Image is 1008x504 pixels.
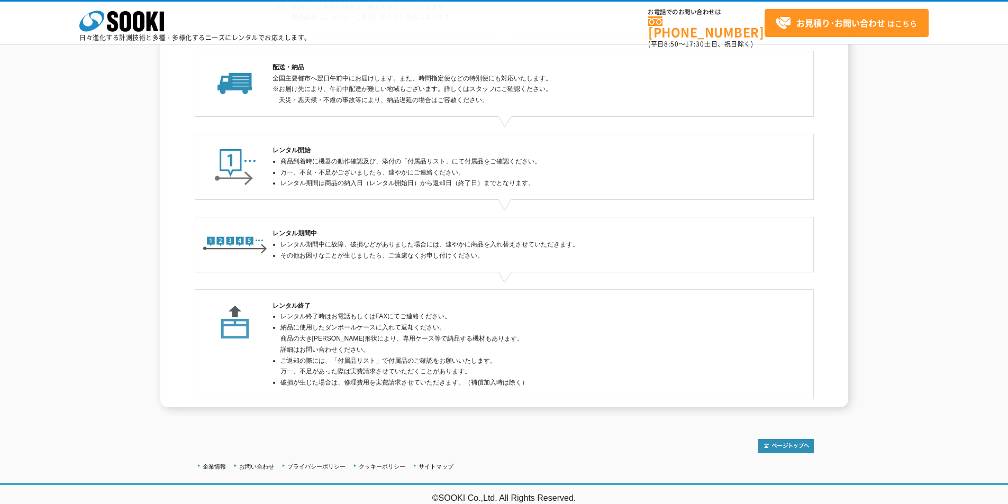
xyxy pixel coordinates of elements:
[280,250,736,261] li: その他お困りなことが生じましたら、ご遠慮なくお申し付けください。
[765,9,929,37] a: お見積り･お問い合わせはこちら
[279,84,736,106] p: ※お届け先により、午前中配達が難しい地域もございます。詳しくはスタッフにご確認ください。 天災・悪天候・不慮の事故等により、納品遅延の場合はご容赦ください。
[79,34,311,41] p: 日々進化する計測技術と多種・多様化するニーズにレンタルでお応えします。
[419,463,453,470] a: サイトマップ
[273,300,736,311] h2: レンタル終了
[648,39,753,49] span: (平日 ～ 土日、祝日除く)
[203,300,268,341] img: レンタル終了
[280,311,736,322] li: レンタル終了時はお電話もしくはFAXにてご連絡ください。
[239,463,274,470] a: お問い合わせ
[287,463,346,470] a: プライバシーポリシー
[758,439,814,453] img: トップページへ
[273,228,736,239] h2: レンタル期間中
[203,145,268,186] img: レンタル開始
[203,62,268,96] img: 配送・納品
[648,16,765,38] a: [PHONE_NUMBER]
[203,228,268,258] img: レンタル期間中
[273,145,736,156] h2: レンタル開始
[280,167,736,178] li: 万一、不良・不足がございましたら、速やかにご連絡ください。
[280,156,736,167] li: 商品到着時に機器の動作確認及び、添付の「付属品リスト」にて付属品をご確認ください。
[685,39,704,49] span: 17:30
[280,178,736,189] li: レンタル期間は商品の納入日（レンタル開始日）から返却日（終了日）までとなります。
[648,9,765,15] span: お電話でのお問い合わせは
[273,73,736,84] p: 全国主要都市へ翌日午前中にお届けします。また、時間指定便などの特別便にも対応いたします。
[796,16,885,29] strong: お見積り･お問い合わせ
[280,322,736,355] li: 納品に使用したダンボールケースに入れて返却ください。 商品の大き[PERSON_NAME]形状により、専用ケース等で納品する機材もあります。 詳細はお問い合わせください。
[280,239,736,250] li: レンタル期間中に故障、破損などがありました場合には、速やかに商品を入れ替えさせていただきます。
[359,463,405,470] a: クッキーポリシー
[280,355,736,378] li: ご返却の際には、「付属品リスト」で付属品のご確認をお願いいたします。 万一、不足があった際は実費請求させていただくことがあります。
[280,377,736,388] li: 破損が生じた場合は、修理費用を実費請求させていただきます。（補償加入時は除く）
[664,39,679,49] span: 8:50
[273,62,736,73] h2: 配送・納品
[203,463,226,470] a: 企業情報
[775,15,917,31] span: はこちら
